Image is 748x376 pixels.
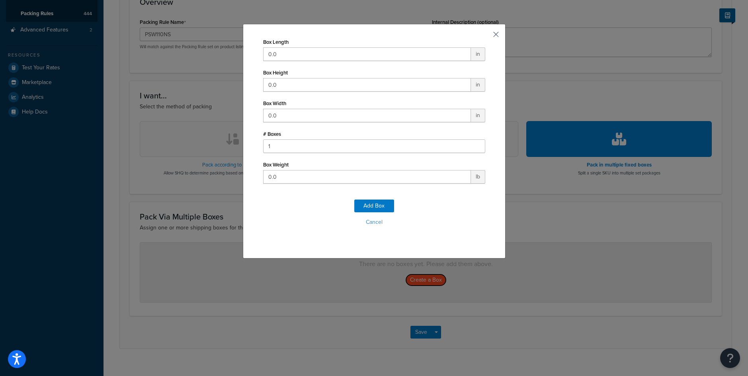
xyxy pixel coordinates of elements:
span: lb [471,170,485,184]
button: Add Box [354,200,394,212]
label: Box Height [263,70,288,76]
span: in [471,109,485,122]
label: Box Width [263,100,286,106]
span: in [471,78,485,92]
span: in [471,47,485,61]
label: # Boxes [263,131,281,137]
label: Box Length [263,39,289,45]
label: Box Weight [263,162,289,168]
button: Cancel [263,216,485,228]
